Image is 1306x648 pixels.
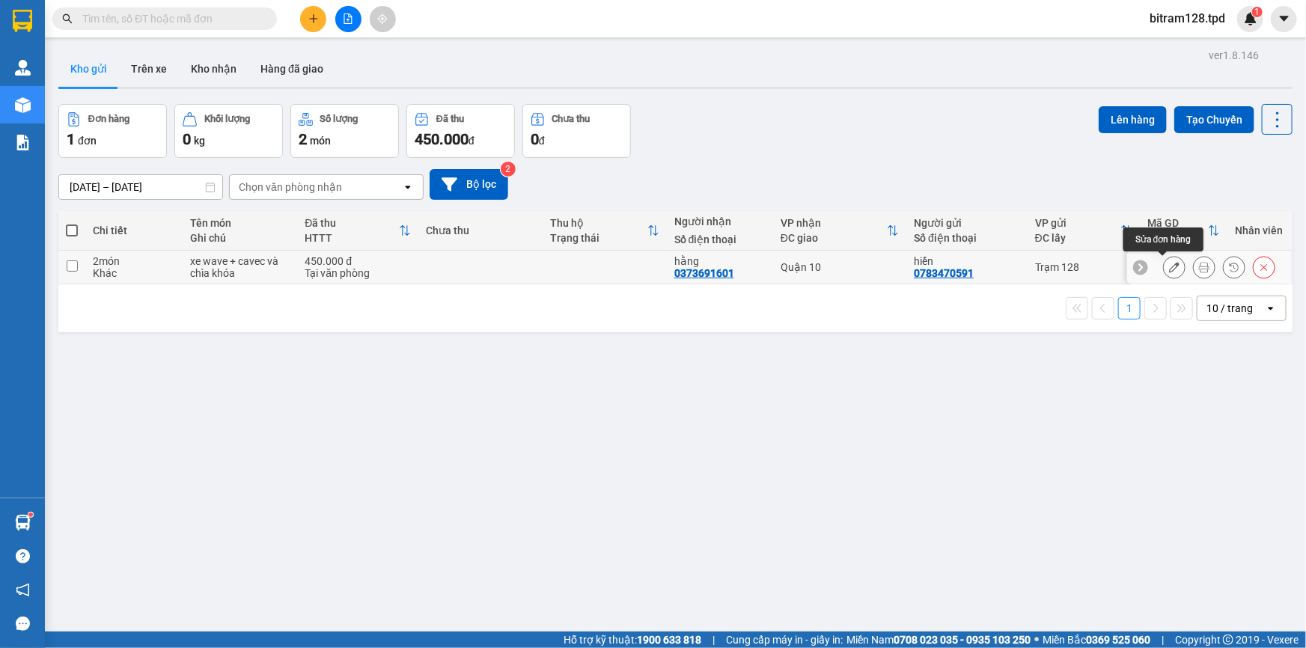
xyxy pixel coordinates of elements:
[16,549,30,563] span: question-circle
[1235,224,1284,236] div: Nhân viên
[564,632,701,648] span: Hỗ trợ kỹ thuật:
[914,267,974,279] div: 0783470591
[1206,301,1253,316] div: 10 / trang
[531,130,539,148] span: 0
[426,224,535,236] div: Chưa thu
[320,114,358,124] div: Số lượng
[726,632,843,648] span: Cung cấp máy in - giấy in:
[436,114,464,124] div: Đã thu
[183,130,191,148] span: 0
[1138,9,1237,28] span: bitram128.tpd
[402,181,414,193] svg: open
[310,135,331,147] span: món
[674,255,766,267] div: hằng
[93,267,175,279] div: Khác
[550,232,647,244] div: Trạng thái
[712,632,715,648] span: |
[15,60,31,76] img: warehouse-icon
[1035,217,1120,229] div: VP gửi
[15,135,31,150] img: solution-icon
[1123,227,1203,251] div: Sửa đơn hàng
[300,6,326,32] button: plus
[93,224,175,236] div: Chi tiết
[1099,106,1167,133] button: Lên hàng
[308,13,319,24] span: plus
[1034,637,1039,643] span: ⚪️
[914,255,1020,267] div: hiển
[93,255,175,267] div: 2 món
[1209,47,1259,64] div: ver 1.8.146
[543,211,667,251] th: Toggle SortBy
[174,104,283,158] button: Khối lượng0kg
[119,51,179,87] button: Trên xe
[59,175,222,199] input: Select a date range.
[1244,12,1257,25] img: icon-new-feature
[415,130,469,148] span: 450.000
[13,10,32,32] img: logo-vxr
[248,51,335,87] button: Hàng đã giao
[297,211,418,251] th: Toggle SortBy
[1140,211,1227,251] th: Toggle SortBy
[305,217,399,229] div: Đã thu
[16,583,30,597] span: notification
[305,255,411,267] div: 450.000 đ
[501,162,516,177] sup: 2
[28,513,33,517] sup: 1
[343,13,353,24] span: file-add
[1163,256,1186,278] div: Sửa đơn hàng
[1043,632,1150,648] span: Miền Bắc
[1278,12,1291,25] span: caret-down
[430,169,508,200] button: Bộ lọc
[335,6,361,32] button: file-add
[469,135,475,147] span: đ
[58,51,119,87] button: Kho gửi
[290,104,399,158] button: Số lượng2món
[781,232,887,244] div: ĐC giao
[846,632,1031,648] span: Miền Nam
[539,135,545,147] span: đ
[914,217,1020,229] div: Người gửi
[82,10,259,27] input: Tìm tên, số ĐT hoặc mã đơn
[1223,635,1233,645] span: copyright
[179,51,248,87] button: Kho nhận
[190,255,290,279] div: xe wave + cavec và chìa khóa
[406,104,515,158] button: Đã thu450.000đ
[1035,232,1120,244] div: ĐC lấy
[299,130,307,148] span: 2
[522,104,631,158] button: Chưa thu0đ
[674,267,734,279] div: 0373691601
[1271,6,1297,32] button: caret-down
[62,13,73,24] span: search
[1028,211,1140,251] th: Toggle SortBy
[15,97,31,113] img: warehouse-icon
[1086,634,1150,646] strong: 0369 525 060
[1174,106,1254,133] button: Tạo Chuyến
[377,13,388,24] span: aim
[370,6,396,32] button: aim
[239,180,342,195] div: Chọn văn phòng nhận
[305,267,411,279] div: Tại văn phòng
[1252,7,1263,17] sup: 1
[773,211,906,251] th: Toggle SortBy
[190,232,290,244] div: Ghi chú
[1147,217,1208,229] div: Mã GD
[1162,632,1164,648] span: |
[1265,302,1277,314] svg: open
[204,114,250,124] div: Khối lượng
[305,232,399,244] div: HTTT
[88,114,129,124] div: Đơn hàng
[78,135,97,147] span: đơn
[894,634,1031,646] strong: 0708 023 035 - 0935 103 250
[674,216,766,227] div: Người nhận
[16,617,30,631] span: message
[637,634,701,646] strong: 1900 633 818
[781,217,887,229] div: VP nhận
[15,515,31,531] img: warehouse-icon
[674,233,766,245] div: Số điện thoại
[1118,297,1141,320] button: 1
[58,104,167,158] button: Đơn hàng1đơn
[194,135,205,147] span: kg
[552,114,591,124] div: Chưa thu
[190,217,290,229] div: Tên món
[1254,7,1260,17] span: 1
